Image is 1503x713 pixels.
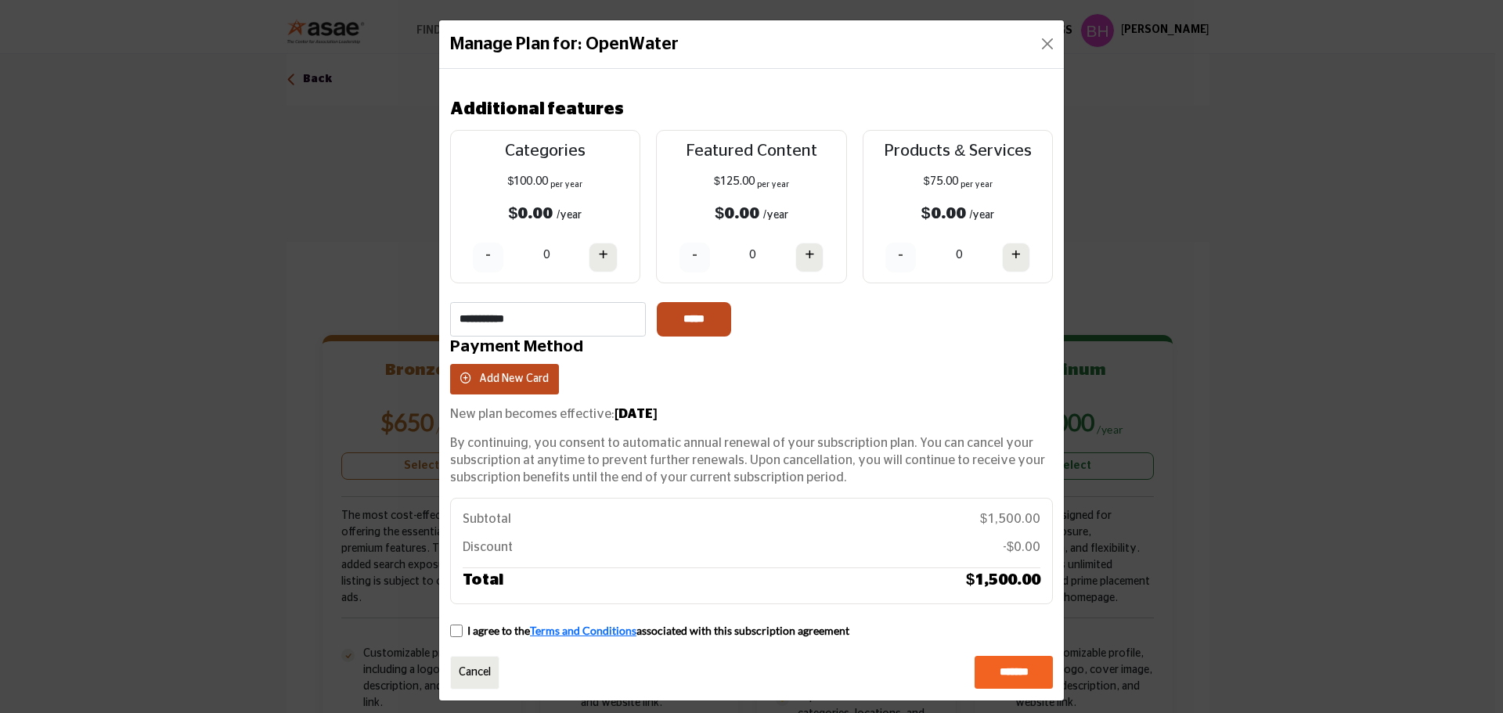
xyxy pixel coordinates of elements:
[671,139,832,164] p: Featured Content
[757,181,789,189] sub: per year
[479,373,549,384] span: Add New Card
[450,434,1053,487] p: By continuing, you consent to automatic annual renewal of your subscription plan. You can cancel ...
[805,245,814,265] h4: +
[878,139,1039,164] p: Products & Services
[465,139,626,164] p: Categories
[714,176,755,187] span: $125.00
[795,243,824,272] button: +
[450,405,1053,423] p: New plan becomes effective:
[463,568,503,592] h5: Total
[956,247,962,264] p: 0
[463,538,513,556] p: Discount
[467,623,849,639] p: I agree to the associated with this subscription agreement
[1003,538,1040,556] p: -$0.00
[450,364,559,394] button: Add New Card
[450,31,679,57] h1: Manage Plan for: OpenWater
[763,210,788,221] span: /year
[615,408,658,420] strong: [DATE]
[543,247,550,264] p: 0
[450,96,624,122] h3: Additional features
[463,510,511,528] p: Subtotal
[921,205,966,221] b: $0.00
[924,176,958,187] span: $75.00
[450,656,499,690] a: Close
[970,210,995,221] span: /year
[509,205,553,221] b: $0.00
[715,205,759,221] b: $0.00
[1011,245,1021,265] h4: +
[450,337,1053,356] h4: Payment Method
[507,176,548,187] span: $100.00
[1036,33,1058,55] button: Close
[961,181,993,189] sub: per year
[530,624,636,637] a: Terms and Conditions
[557,210,582,221] span: /year
[966,568,1040,592] h5: $1,500.00
[550,181,582,189] sub: per year
[1002,243,1030,272] button: +
[589,243,617,272] button: +
[980,510,1040,528] p: $1,500.00
[749,247,755,264] p: 0
[598,245,607,265] h4: +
